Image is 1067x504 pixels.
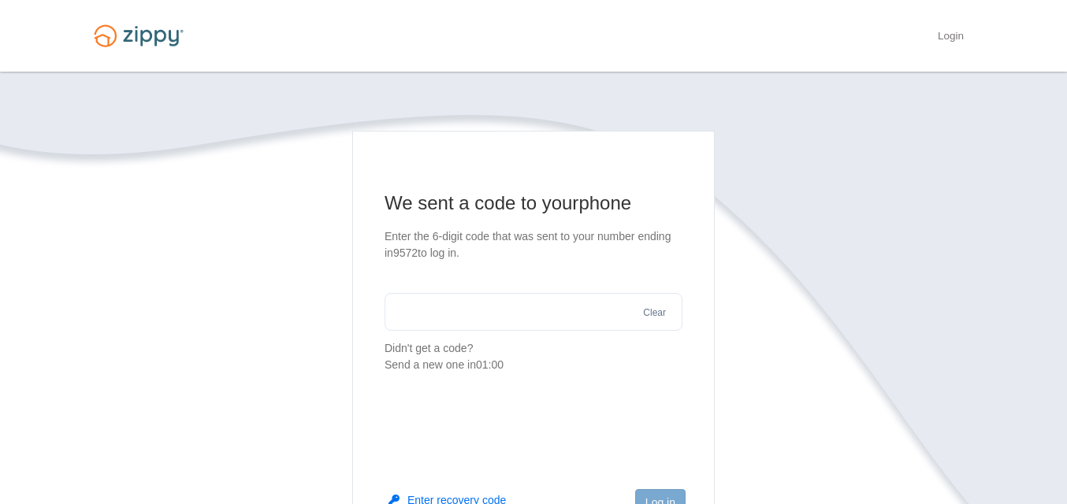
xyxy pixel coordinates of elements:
[385,340,682,373] p: Didn't get a code?
[638,306,671,321] button: Clear
[938,30,964,46] a: Login
[385,357,682,373] div: Send a new one in 01:00
[385,191,682,216] h1: We sent a code to your phone
[84,17,193,54] img: Logo
[385,228,682,261] p: Enter the 6-digit code that was sent to your number ending in 9572 to log in.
